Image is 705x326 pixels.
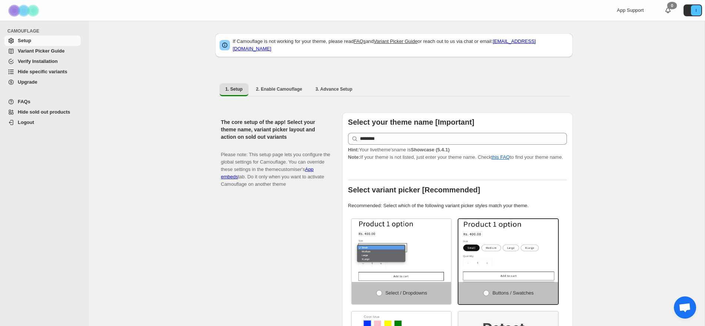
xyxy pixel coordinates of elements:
a: Variant Picker Guide [4,46,81,56]
span: 3. Advance Setup [315,86,352,92]
span: 1. Setup [225,86,243,92]
a: Hide specific variants [4,67,81,77]
img: Camouflage [6,0,43,21]
a: Variant Picker Guide [374,38,417,44]
p: If your theme is not listed, just enter your theme name. Check to find your theme name. [348,146,567,161]
span: 2. Enable Camouflage [256,86,302,92]
strong: Showcase (5.4.1) [411,147,450,152]
span: Select / Dropdowns [385,290,427,296]
a: 0 [664,7,672,14]
span: Upgrade [18,79,37,85]
h2: The core setup of the app! Select your theme name, variant picker layout and action on sold out v... [221,118,330,141]
p: Recommended: Select which of the following variant picker styles match your theme. [348,202,567,209]
button: Avatar with initials I [684,4,702,16]
a: this FAQ [491,154,510,160]
span: Buttons / Swatches [492,290,534,296]
b: Select your theme name [Important] [348,118,474,126]
span: Avatar with initials I [691,5,701,16]
span: Hide specific variants [18,69,67,74]
a: FAQs [4,97,81,107]
span: Variant Picker Guide [18,48,64,54]
p: If Camouflage is not working for your theme, please read and or reach out to us via chat or email: [233,38,568,53]
a: Upgrade [4,77,81,87]
span: App Support [617,7,644,13]
img: Buttons / Swatches [458,219,558,282]
a: Setup [4,36,81,46]
p: Please note: This setup page lets you configure the global settings for Camouflage. You can overr... [221,144,330,188]
b: Select variant picker [Recommended] [348,186,480,194]
strong: Hint: [348,147,359,152]
span: Verify Installation [18,58,58,64]
span: Your live theme's name is [348,147,450,152]
span: Logout [18,120,34,125]
a: FAQs [354,38,366,44]
a: Logout [4,117,81,128]
a: Verify Installation [4,56,81,67]
strong: Note: [348,154,360,160]
a: Open chat [674,296,696,319]
img: Select / Dropdowns [352,219,451,282]
span: FAQs [18,99,30,104]
span: CAMOUFLAGE [7,28,84,34]
div: 0 [667,2,677,9]
a: Hide sold out products [4,107,81,117]
span: Setup [18,38,31,43]
span: Hide sold out products [18,109,70,115]
text: I [695,8,696,13]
